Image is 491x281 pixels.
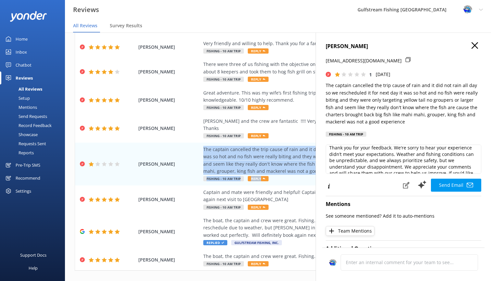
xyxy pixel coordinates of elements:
textarea: Hi [PERSON_NAME], Thank you for your feedback. We're sorry to hear your experience didn’t meet yo... [326,145,481,174]
span: Reply [248,176,269,181]
h4: [PERSON_NAME] [326,42,481,51]
div: Requests Sent [4,139,46,148]
span: [PERSON_NAME] [138,125,200,132]
a: Showcase [4,130,65,139]
button: Send Email [431,179,481,192]
span: [PERSON_NAME] [138,96,200,104]
p: The captain cancelled the trip cause of rain and it did not rain all day so we rescheduled it for... [326,82,481,125]
div: Captain and mate were friendly and helpful! Captain made sure everyone caught fish. Would definit... [203,189,437,203]
span: Reply [248,48,269,54]
span: Fishing - 10 AM Trip [203,261,244,266]
a: Record Feedback [4,121,65,130]
img: 490-1758743469.jpeg [329,259,337,267]
span: Reply [248,205,269,210]
span: Reply [248,105,269,110]
span: Survey Results [110,22,142,29]
a: All Reviews [4,84,65,94]
a: Requests Sent [4,139,65,148]
span: [PERSON_NAME] [138,228,200,235]
div: There were three of us fishing with the objective on catching enough fish for dinner. We did it. ... [203,61,437,75]
div: [PERSON_NAME] and the crew are fantastic !!!! Very helpful and friendly, we will definitely retur... [203,118,437,132]
a: Reports [4,148,65,157]
img: yonder-white-logo.png [10,11,47,22]
div: Pre-Trip SMS [16,159,40,172]
div: Inbox [16,45,27,58]
div: Reports [4,148,34,157]
div: Send Requests [4,112,47,121]
div: Reviews [16,71,33,84]
span: All Reviews [73,22,97,29]
span: Fishing - 10 AM Trip [203,105,244,110]
a: Mentions [4,103,65,112]
span: [PERSON_NAME] [138,196,200,203]
span: 1 [369,71,372,78]
div: Showcase [4,130,38,139]
div: Settings [16,185,31,198]
div: Very friendly and willing to help. Thank you for a fantastic day on the water [203,40,437,47]
h3: Reviews [73,5,99,15]
span: [PERSON_NAME] [138,68,200,75]
div: Record Feedback [4,121,52,130]
div: Great adventure. This was my wife’s first fishing trip and she enjoyed herself. The staff was hel... [203,89,437,104]
div: The boat, the captain and crew were great. Fishing…… anything’s better than a day at work. We had... [203,217,437,239]
div: The captain cancelled the trip cause of rain and it did not rain all day so we rescheduled it for... [203,146,437,175]
div: Help [29,262,38,275]
span: Replied [203,240,227,245]
p: [DATE] [376,71,390,78]
div: Fishing - 10 AM Trip [326,132,366,137]
div: Recommend [16,172,40,185]
span: Fishing - 10 AM Trip [203,77,244,82]
span: Reply [248,261,269,266]
div: Chatbot [16,58,31,71]
button: Close [472,42,478,49]
span: Fishing - 10 AM Trip [203,205,244,210]
span: Reply [248,133,269,138]
div: The boat, the captain and crew were great. Fishing…… anything’s better than a day at work. [203,253,437,260]
p: See someone mentioned? Add it to auto-mentions [326,212,481,220]
div: Mentions [4,103,37,112]
span: [PERSON_NAME] [138,256,200,263]
div: Setup [4,94,30,103]
div: All Reviews [4,84,42,94]
span: Fishing - 10 AM Trip [203,176,244,181]
p: [EMAIL_ADDRESS][DOMAIN_NAME] [326,57,402,64]
div: Support Docs [20,249,46,262]
button: Team Mentions [326,226,374,236]
h4: Mentions [326,200,481,209]
span: [PERSON_NAME] [138,160,200,168]
span: [PERSON_NAME] [138,44,200,51]
span: Fishing - 10 AM Trip [203,133,244,138]
span: Fishing - 10 AM Trip [203,48,244,54]
span: Reply [248,77,269,82]
span: Gulfstream Fishing, Inc. [231,240,282,245]
h4: Additional Questions [326,245,481,253]
a: Setup [4,94,65,103]
div: Home [16,32,28,45]
img: 490-1758743469.jpeg [463,5,472,15]
a: Send Requests [4,112,65,121]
